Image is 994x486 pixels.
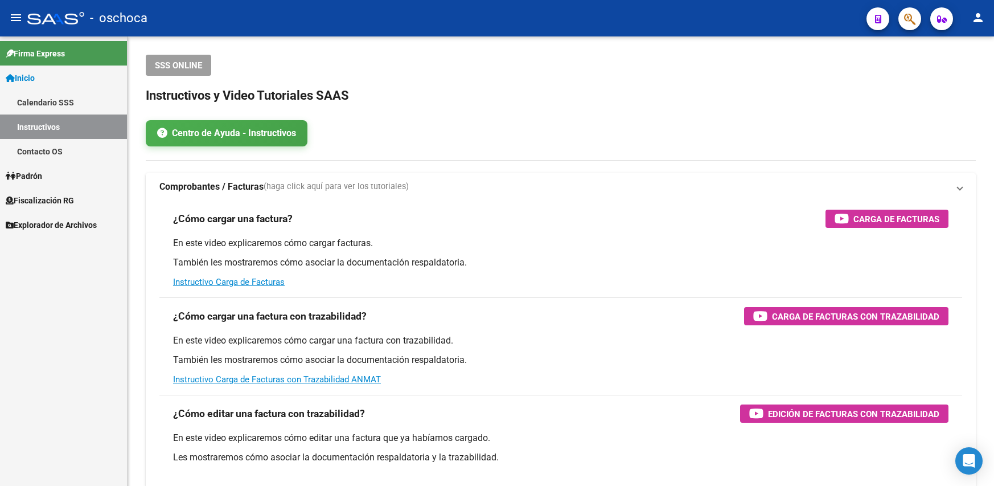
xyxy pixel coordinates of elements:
[9,11,23,24] mat-icon: menu
[264,181,409,193] span: (haga click aquí para ver los tutoriales)
[90,6,147,31] span: - oschoca
[146,85,976,107] h2: Instructivos y Video Tutoriales SAAS
[955,447,983,475] div: Open Intercom Messenger
[159,181,264,193] strong: Comprobantes / Facturas
[971,11,985,24] mat-icon: person
[173,451,948,464] p: Les mostraremos cómo asociar la documentación respaldatoria y la trazabilidad.
[744,307,948,325] button: Carga de Facturas con Trazabilidad
[772,309,939,324] span: Carga de Facturas con Trazabilidad
[173,211,293,227] h3: ¿Cómo cargar una factura?
[740,405,948,423] button: Edición de Facturas con Trazabilidad
[6,47,65,60] span: Firma Express
[146,173,976,201] mat-expansion-panel-header: Comprobantes / Facturas(haga click aquí para ver los tutoriales)
[173,354,948,366] p: También les mostraremos cómo asociar la documentación respaldatoria.
[173,277,285,287] a: Instructivo Carga de Facturas
[155,60,202,71] span: SSS ONLINE
[173,237,948,250] p: En este video explicaremos cómo cargar facturas.
[768,407,939,421] span: Edición de Facturas con Trazabilidad
[6,194,74,207] span: Fiscalización RG
[173,432,948,444] p: En este video explicaremos cómo editar una factura que ya habíamos cargado.
[853,212,939,226] span: Carga de Facturas
[173,406,365,422] h3: ¿Cómo editar una factura con trazabilidad?
[6,72,35,84] span: Inicio
[6,219,97,231] span: Explorador de Archivos
[173,256,948,269] p: También les mostraremos cómo asociar la documentación respaldatoria.
[825,210,948,228] button: Carga de Facturas
[173,334,948,347] p: En este video explicaremos cómo cargar una factura con trazabilidad.
[146,55,211,76] button: SSS ONLINE
[146,120,307,146] a: Centro de Ayuda - Instructivos
[173,308,367,324] h3: ¿Cómo cargar una factura con trazabilidad?
[6,170,42,182] span: Padrón
[173,374,381,385] a: Instructivo Carga de Facturas con Trazabilidad ANMAT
